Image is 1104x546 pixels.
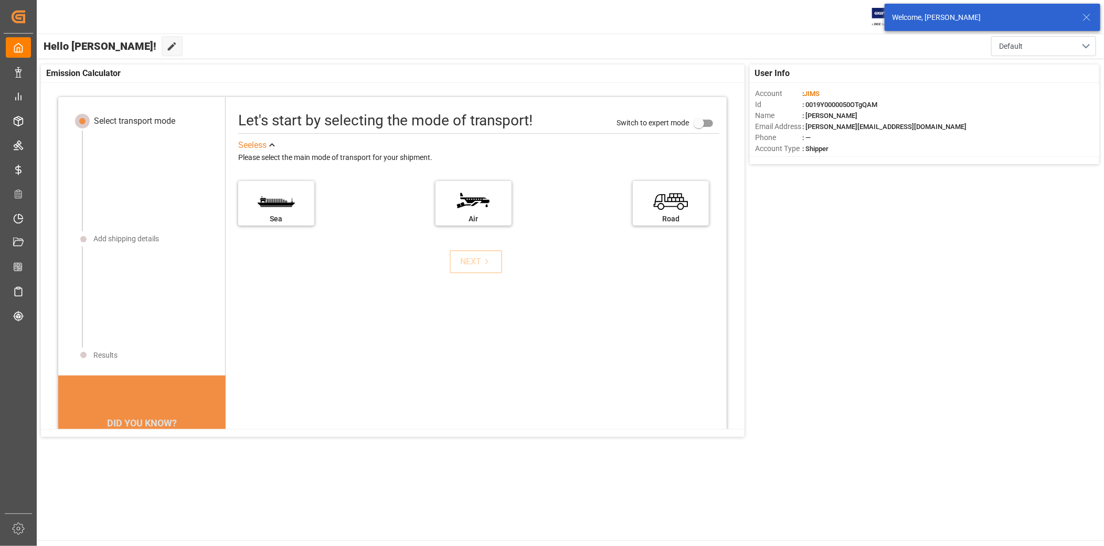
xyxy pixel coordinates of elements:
[802,123,967,131] span: : [PERSON_NAME][EMAIL_ADDRESS][DOMAIN_NAME]
[46,67,121,80] span: Emission Calculator
[93,233,159,244] div: Add shipping details
[94,115,175,127] div: Select transport mode
[802,145,829,153] span: : Shipper
[58,412,225,434] div: DID YOU KNOW?
[755,88,802,99] span: Account
[999,41,1023,52] span: Default
[238,152,719,164] div: Please select the main mode of transport for your shipment.
[755,110,802,121] span: Name
[44,36,156,56] span: Hello [PERSON_NAME]!
[755,132,802,143] span: Phone
[441,213,506,224] div: Air
[755,99,802,110] span: Id
[804,90,820,98] span: JIMS
[991,36,1096,56] button: open menu
[802,134,811,142] span: : —
[755,121,802,132] span: Email Address
[617,119,689,127] span: Switch to expert mode
[802,112,857,120] span: : [PERSON_NAME]
[450,250,502,273] button: NEXT
[238,110,533,132] div: Let's start by selecting the mode of transport!
[892,12,1073,23] div: Welcome, [PERSON_NAME]
[638,213,704,224] div: Road
[460,255,492,268] div: NEXT
[755,143,802,154] span: Account Type
[93,350,118,361] div: Results
[238,139,267,152] div: See less
[243,213,309,224] div: Sea
[872,8,908,26] img: Exertis%20JAM%20-%20Email%20Logo.jpg_1722504956.jpg
[802,90,820,98] span: :
[802,101,877,109] span: : 0019Y0000050OTgQAM
[755,67,790,80] span: User Info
